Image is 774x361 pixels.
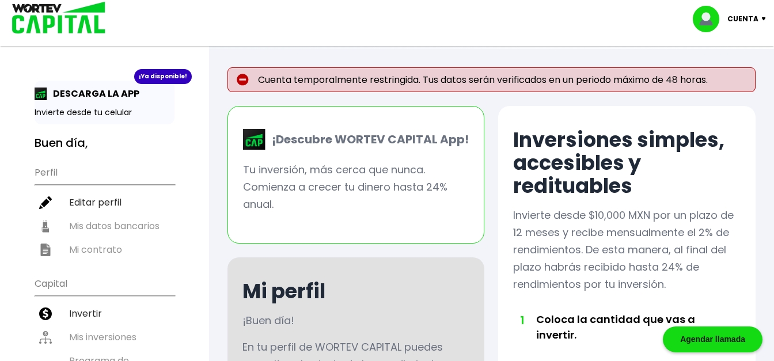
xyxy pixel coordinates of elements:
[693,6,727,32] img: profile-image
[35,159,174,261] ul: Perfil
[237,74,249,86] img: error-circle.027baa21.svg
[243,161,469,213] p: Tu inversión, más cerca que nunca. Comienza a crecer tu dinero hasta 24% anual.
[758,17,774,21] img: icon-down
[266,131,469,148] p: ¡Descubre WORTEV CAPITAL App!
[35,302,174,325] a: Invertir
[39,307,52,320] img: invertir-icon.b3b967d7.svg
[47,86,139,101] p: DESCARGA LA APP
[243,129,266,150] img: wortev-capital-app-icon
[513,207,741,293] p: Invierte desde $10,000 MXN por un plazo de 12 meses y recibe mensualmente el 2% de rendimientos. ...
[35,136,174,150] h3: Buen día,
[39,196,52,209] img: editar-icon.952d3147.svg
[519,311,525,329] span: 1
[242,312,294,329] p: ¡Buen día !
[35,107,174,119] p: Invierte desde tu celular
[513,128,741,197] h2: Inversiones simples, accesibles y redituables
[663,326,762,352] div: Agendar llamada
[727,10,758,28] p: Cuenta
[134,69,192,84] div: ¡Ya disponible!
[242,280,325,303] h2: Mi perfil
[35,191,174,214] a: Editar perfil
[35,88,47,100] img: app-icon
[227,67,756,92] p: Cuenta temporalmente restringida. Tus datos serán verificados en un periodo máximo de 48 horas.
